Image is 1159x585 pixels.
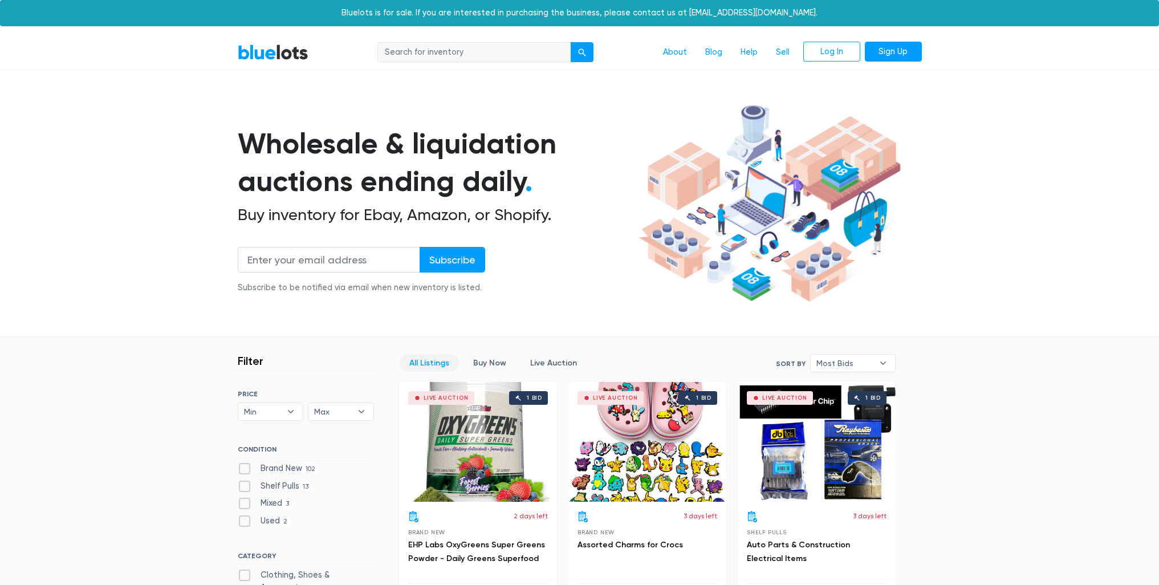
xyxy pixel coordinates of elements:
[593,395,638,401] div: Live Auction
[349,403,373,420] b: ▾
[865,42,922,62] a: Sign Up
[767,42,799,63] a: Sell
[871,355,895,372] b: ▾
[420,247,485,273] input: Subscribe
[244,403,282,420] span: Min
[853,511,886,521] p: 3 days left
[279,403,303,420] b: ▾
[684,511,717,521] p: 3 days left
[302,465,319,474] span: 102
[408,529,445,535] span: Brand New
[747,540,850,563] a: Auto Parts & Construction Electrical Items
[865,395,881,401] div: 1 bid
[238,552,374,564] h6: CATEGORY
[527,395,542,401] div: 1 bid
[238,390,374,398] h6: PRICE
[578,540,683,550] a: Assorted Charms for Crocs
[238,515,291,527] label: Used
[654,42,696,63] a: About
[238,44,308,60] a: BlueLots
[238,462,319,475] label: Brand New
[578,529,615,535] span: Brand New
[238,497,293,510] label: Mixed
[424,395,469,401] div: Live Auction
[747,529,787,535] span: Shelf Pulls
[238,445,374,458] h6: CONDITION
[520,354,587,372] a: Live Auction
[776,359,806,369] label: Sort By
[408,540,545,563] a: EHP Labs OxyGreens Super Greens Powder - Daily Greens Superfood
[238,247,420,273] input: Enter your email address
[463,354,516,372] a: Buy Now
[314,403,352,420] span: Max
[238,480,312,493] label: Shelf Pulls
[762,395,807,401] div: Live Auction
[696,395,711,401] div: 1 bid
[399,382,557,502] a: Live Auction 1 bid
[525,164,532,198] span: .
[238,125,635,201] h1: Wholesale & liquidation auctions ending daily
[803,42,860,62] a: Log In
[238,354,263,368] h3: Filter
[568,382,726,502] a: Live Auction 1 bid
[377,42,571,63] input: Search for inventory
[299,482,312,491] span: 13
[238,282,485,294] div: Subscribe to be notified via email when new inventory is listed.
[514,511,548,521] p: 2 days left
[282,500,293,509] span: 3
[731,42,767,63] a: Help
[738,382,896,502] a: Live Auction 1 bid
[816,355,873,372] span: Most Bids
[400,354,459,372] a: All Listings
[696,42,731,63] a: Blog
[635,100,905,307] img: hero-ee84e7d0318cb26816c560f6b4441b76977f77a177738b4e94f68c95b2b83dbb.png
[280,517,291,526] span: 2
[238,205,635,225] h2: Buy inventory for Ebay, Amazon, or Shopify.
